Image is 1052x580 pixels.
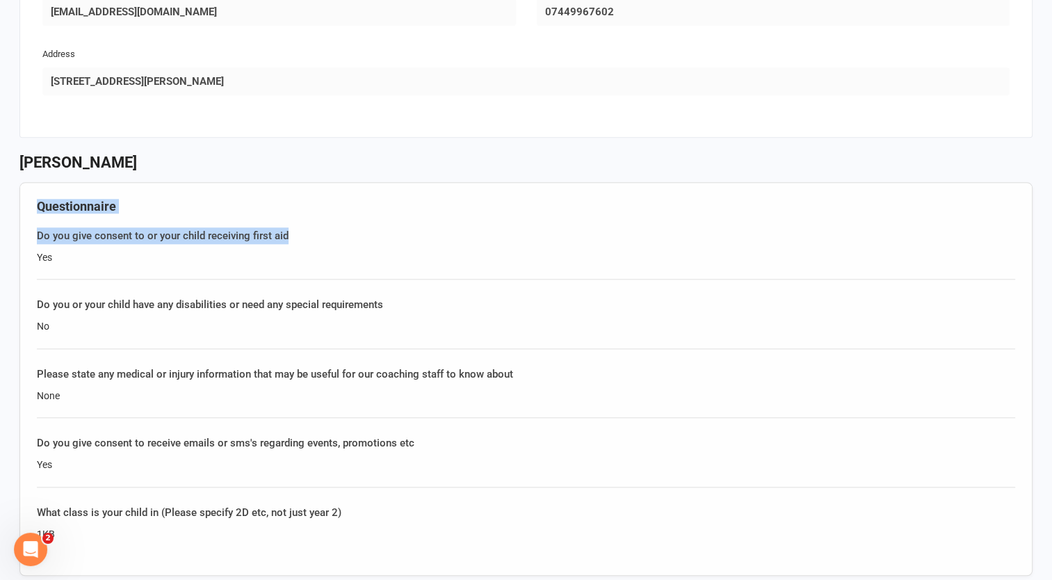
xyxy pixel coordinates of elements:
div: Yes [37,457,1015,472]
label: Address [42,47,75,62]
div: Do you give consent to receive emails or sms's regarding events, promotions etc [37,435,1015,451]
span: 2 [42,533,54,544]
div: What class is your child in (Please specify 2D etc, not just year 2) [37,504,1015,521]
div: Please state any medical or injury information that may be useful for our coaching staff to know ... [37,366,1015,382]
h4: Questionnaire [37,200,1015,214]
div: 1KB [37,526,1015,542]
div: Do you give consent to or your child receiving first aid [37,227,1015,244]
div: None [37,388,1015,403]
div: No [37,319,1015,334]
h3: [PERSON_NAME] [19,154,1033,171]
iframe: Intercom live chat [14,533,47,566]
div: Yes [37,250,1015,265]
div: Do you or your child have any disabilities or need any special requirements [37,296,1015,313]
